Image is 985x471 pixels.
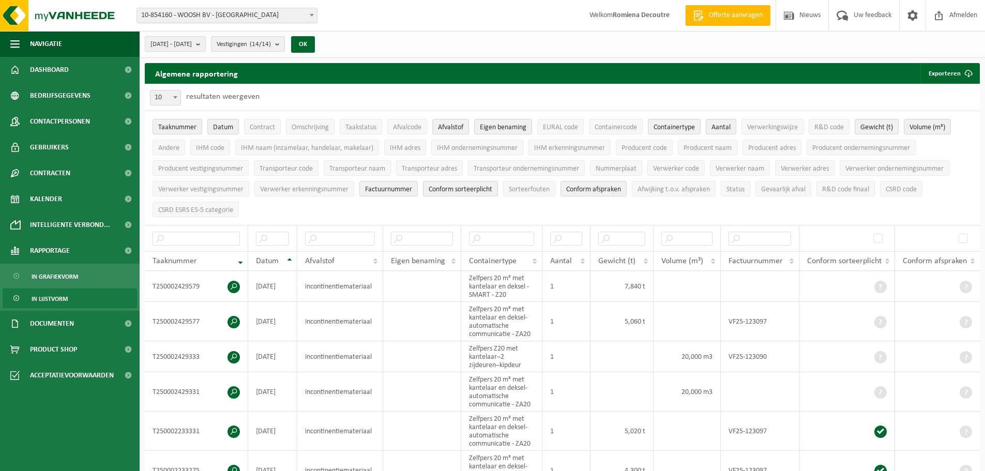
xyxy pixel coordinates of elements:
span: Volume (m³) [661,257,703,265]
button: AantalAantal: Activate to sort [706,119,736,134]
button: Transporteur naamTransporteur naam: Activate to sort [324,160,391,176]
td: 1 [542,341,591,372]
button: Producent ondernemingsnummerProducent ondernemingsnummer: Activate to sort [807,140,916,155]
span: Acceptatievoorwaarden [30,362,114,388]
span: Kalender [30,186,62,212]
button: AfvalcodeAfvalcode: Activate to sort [387,119,427,134]
span: Dashboard [30,57,69,83]
td: incontinentiemateriaal [297,302,383,341]
td: 1 [542,372,591,412]
button: EURAL codeEURAL code: Activate to sort [537,119,584,134]
span: Andere [158,144,179,152]
span: Conform sorteerplicht [807,257,882,265]
button: Producent codeProducent code: Activate to sort [616,140,673,155]
span: 10 [150,90,180,105]
span: Sorteerfouten [509,186,550,193]
span: Afvalstof [305,257,335,265]
td: [DATE] [248,412,297,451]
span: Status [726,186,745,193]
a: In lijstvorm [3,288,137,308]
button: Conform sorteerplicht : Activate to sort [423,181,498,196]
td: incontinentiemateriaal [297,271,383,302]
span: Conform sorteerplicht [429,186,492,193]
span: Verwerker naam [716,165,764,173]
span: Bedrijfsgegevens [30,83,90,109]
button: [DATE] - [DATE] [145,36,206,52]
span: Gewicht (t) [860,124,893,131]
button: AfvalstofAfvalstof: Activate to sort [432,119,469,134]
span: Producent ondernemingsnummer [812,144,910,152]
span: Verwerker code [653,165,699,173]
button: Verwerker codeVerwerker code: Activate to sort [647,160,705,176]
button: Afwijking t.o.v. afsprakenAfwijking t.o.v. afspraken: Activate to sort [632,181,716,196]
td: [DATE] [248,271,297,302]
button: OK [291,36,315,53]
span: CSRD code [886,186,917,193]
span: 10-854160 - WOOSH BV - GENT [137,8,317,23]
span: Containercode [595,124,637,131]
span: Volume (m³) [910,124,945,131]
span: Transporteur code [260,165,313,173]
span: 10-854160 - WOOSH BV - GENT [137,8,317,23]
td: T250002429333 [145,341,248,372]
span: Producent vestigingsnummer [158,165,243,173]
span: Eigen benaming [480,124,526,131]
button: Verwerker adresVerwerker adres: Activate to sort [775,160,835,176]
span: Datum [213,124,233,131]
button: Transporteur codeTransporteur code: Activate to sort [254,160,319,176]
button: Verwerker ondernemingsnummerVerwerker ondernemingsnummer: Activate to sort [840,160,949,176]
span: Contract [250,124,275,131]
span: Containertype [469,257,517,265]
span: IHM ondernemingsnummer [437,144,518,152]
td: T250002429579 [145,271,248,302]
span: Afvalstof [438,124,463,131]
button: Transporteur adresTransporteur adres: Activate to sort [396,160,463,176]
button: SorteerfoutenSorteerfouten: Activate to sort [503,181,555,196]
span: Transporteur adres [402,165,457,173]
td: 1 [542,412,591,451]
span: R&D code [814,124,844,131]
span: Afvalcode [393,124,421,131]
span: IHM code [196,144,224,152]
span: Taaknummer [153,257,197,265]
span: Nummerplaat [596,165,637,173]
td: T250002429577 [145,302,248,341]
span: Verwerker vestigingsnummer [158,186,244,193]
span: IHM naam (inzamelaar, handelaar, makelaar) [241,144,373,152]
td: 20,000 m3 [654,372,721,412]
span: Gebruikers [30,134,69,160]
td: [DATE] [248,372,297,412]
td: 1 [542,271,591,302]
span: CSRD ESRS E5-5 categorie [158,206,233,214]
span: Transporteur naam [329,165,385,173]
td: T250002233331 [145,412,248,451]
td: incontinentiemateriaal [297,341,383,372]
button: DatumDatum: Activate to sort [207,119,239,134]
count: (14/14) [250,41,271,48]
button: NummerplaatNummerplaat: Activate to sort [590,160,642,176]
button: OmschrijvingOmschrijving: Activate to sort [286,119,335,134]
span: EURAL code [543,124,578,131]
span: IHM erkenningsnummer [534,144,605,152]
button: Gewicht (t)Gewicht (t): Activate to sort [855,119,899,134]
span: Taakstatus [345,124,376,131]
td: Zelfpers 20 m³ met kantelaar en deksel-automatische communicatie - ZA20 [461,372,542,412]
h2: Algemene rapportering [145,63,248,84]
span: Aantal [550,257,572,265]
button: Vestigingen(14/14) [211,36,285,52]
span: IHM adres [390,144,420,152]
span: Verwerkingswijze [747,124,798,131]
button: VerwerkingswijzeVerwerkingswijze: Activate to sort [741,119,804,134]
span: Containertype [654,124,695,131]
button: IHM codeIHM code: Activate to sort [190,140,230,155]
span: Omschrijving [292,124,329,131]
td: 5,020 t [590,412,654,451]
td: 20,000 m3 [654,341,721,372]
span: In lijstvorm [32,289,68,309]
span: Eigen benaming [391,257,445,265]
span: Product Shop [30,337,77,362]
span: Producent code [622,144,667,152]
span: Transporteur ondernemingsnummer [474,165,579,173]
button: Producent adresProducent adres: Activate to sort [742,140,801,155]
td: Zelfpers 20 m³ met kantelaar en deksel - SMART - Z20 [461,271,542,302]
